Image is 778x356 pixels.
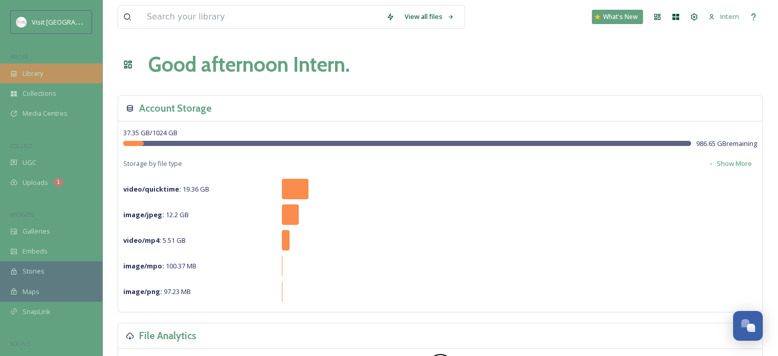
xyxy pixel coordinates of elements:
[123,287,162,296] strong: image/png :
[23,307,51,317] span: SnapLink
[123,184,181,194] strong: video/quicktime :
[123,261,196,270] span: 100.37 MB
[123,128,177,137] span: 37.35 GB / 1024 GB
[148,49,350,80] h1: Good afternoon Intern .
[733,311,763,341] button: Open Chat
[720,12,739,21] span: Intern
[23,109,68,118] span: Media Centres
[10,53,28,60] span: MEDIA
[23,287,39,297] span: Maps
[123,210,189,219] span: 12.2 GB
[10,211,34,218] span: WIDGETS
[23,178,48,187] span: Uploads
[23,69,43,78] span: Library
[139,101,212,116] h3: Account Storage
[399,7,459,27] a: View all files
[123,159,182,169] span: Storage by file type
[703,154,757,174] button: Show More
[23,158,36,167] span: UGC
[23,246,48,256] span: Embeds
[139,328,196,343] h3: File Analytics
[23,266,45,276] span: Stories
[123,236,161,245] strong: video/mp4 :
[10,340,31,347] span: SOCIALS
[123,287,191,296] span: 97.23 MB
[592,10,643,24] a: What's New
[16,17,27,27] img: images.png
[142,6,381,28] input: Search your library
[703,7,744,27] a: Intern
[123,261,164,270] strong: image/mpo :
[23,89,56,98] span: Collections
[23,226,50,236] span: Galleries
[123,236,186,245] span: 5.51 GB
[32,17,162,27] span: Visit [GEOGRAPHIC_DATA][PERSON_NAME]
[123,210,164,219] strong: image/jpeg :
[123,184,209,194] span: 19.36 GB
[10,142,32,150] span: COLLECT
[53,178,63,186] div: 1
[696,139,757,149] span: 986.65 GB remaining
